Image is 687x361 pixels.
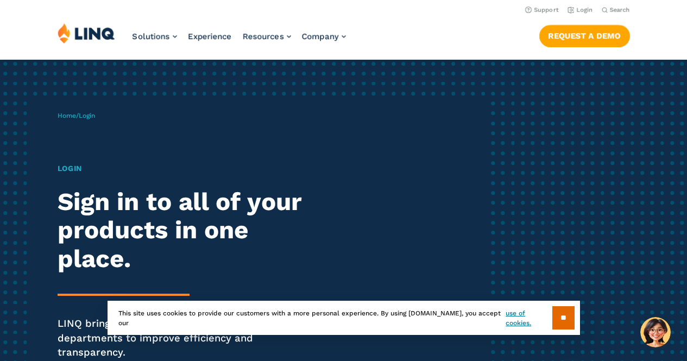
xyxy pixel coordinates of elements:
span: Login [79,112,95,119]
div: This site uses cookies to provide our customers with a more personal experience. By using [DOMAIN... [108,301,580,335]
span: Solutions [133,31,170,41]
a: Solutions [133,31,177,41]
a: Support [525,7,559,14]
span: Company [302,31,339,41]
a: Home [58,112,76,119]
h1: Login [58,163,322,174]
nav: Primary Navigation [133,23,346,59]
span: Resources [243,31,284,41]
span: / [58,112,95,119]
p: LINQ brings together students, parents and all your departments to improve efficiency and transpa... [58,316,322,359]
a: Request a Demo [539,25,630,47]
a: use of cookies. [506,308,552,328]
nav: Button Navigation [539,23,630,47]
button: Open Search Bar [602,6,630,14]
h2: Sign in to all of your products in one place. [58,188,322,274]
a: Experience [188,31,232,41]
img: LINQ | K‑12 Software [58,23,115,43]
span: Search [610,7,630,14]
a: Resources [243,31,291,41]
a: Login [568,7,593,14]
a: Company [302,31,346,41]
button: Hello, have a question? Let’s chat. [640,317,671,347]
